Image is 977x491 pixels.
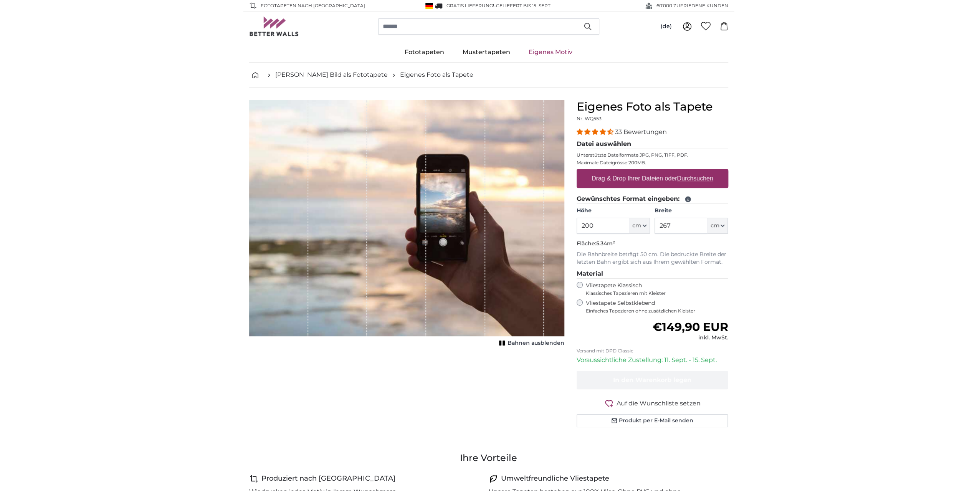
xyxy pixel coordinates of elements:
p: Fläche: [577,240,728,248]
span: €149,90 EUR [652,320,728,334]
p: Unterstützte Dateiformate JPG, PNG, TIFF, PDF. [577,152,728,158]
span: cm [632,222,641,230]
h1: Eigenes Foto als Tapete [577,100,728,114]
a: [PERSON_NAME] Bild als Fototapete [275,70,388,79]
button: Auf die Wunschliste setzen [577,398,728,408]
img: Deutschland [425,3,433,9]
span: Klassisches Tapezieren mit Kleister [586,290,722,296]
p: Die Bahnbreite beträgt 50 cm. Die bedruckte Breite der letzten Bahn ergibt sich aus Ihrem gewählt... [577,251,728,266]
button: Produkt per E-Mail senden [577,414,728,427]
span: Bahnen ausblenden [508,339,564,347]
span: 33 Bewertungen [615,128,667,136]
button: cm [707,218,728,234]
label: Höhe [577,207,650,215]
a: Mustertapeten [453,42,519,62]
div: 1 of 1 [249,100,564,349]
span: Nr. WQ553 [577,116,602,121]
button: cm [629,218,650,234]
legend: Material [577,269,728,279]
p: Maximale Dateigrösse 200MB. [577,160,728,166]
a: Eigenes Foto als Tapete [400,70,473,79]
nav: breadcrumbs [249,63,728,88]
span: - [494,3,552,8]
span: 5.34m² [596,240,615,247]
a: Fototapeten [395,42,453,62]
div: inkl. MwSt. [652,334,728,342]
button: In den Warenkorb legen [577,371,728,389]
p: Voraussichtliche Zustellung: 11. Sept. - 15. Sept. [577,355,728,365]
button: (de) [655,20,678,33]
span: In den Warenkorb legen [613,376,691,384]
span: GRATIS Lieferung! [446,3,494,8]
span: 4.33 stars [577,128,615,136]
a: Eigenes Motiv [519,42,582,62]
button: Bahnen ausblenden [497,338,564,349]
span: Fototapeten nach [GEOGRAPHIC_DATA] [261,2,365,9]
h4: Umweltfreundliche Vliestapete [501,473,609,484]
span: Einfaches Tapezieren ohne zusätzlichen Kleister [586,308,728,314]
span: 60'000 ZUFRIEDENE KUNDEN [656,2,728,9]
span: Geliefert bis 15. Sept. [496,3,552,8]
legend: Datei auswählen [577,139,728,149]
span: cm [710,222,719,230]
h3: Ihre Vorteile [249,452,728,464]
img: Betterwalls [249,17,299,36]
label: Drag & Drop Ihrer Dateien oder [589,171,716,186]
u: Durchsuchen [677,175,713,182]
p: Versand mit DPD Classic [577,348,728,354]
span: Auf die Wunschliste setzen [617,399,701,408]
label: Vliestapete Selbstklebend [586,299,728,314]
label: Breite [655,207,728,215]
legend: Gewünschtes Format eingeben: [577,194,728,204]
h4: Produziert nach [GEOGRAPHIC_DATA] [261,473,395,484]
label: Vliestapete Klassisch [586,282,722,296]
